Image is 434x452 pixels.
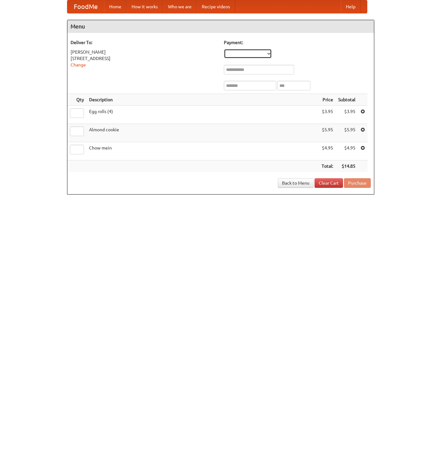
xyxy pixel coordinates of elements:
th: $14.85 [336,160,358,172]
a: Who we are [163,0,197,13]
button: Purchase [344,178,371,188]
div: [PERSON_NAME] [71,49,217,55]
td: $4.95 [336,142,358,160]
td: $5.95 [319,124,336,142]
h5: Deliver To: [71,39,217,46]
th: Total: [319,160,336,172]
td: $3.95 [336,106,358,124]
div: [STREET_ADDRESS] [71,55,217,62]
a: Change [71,62,86,67]
th: Qty [67,94,87,106]
td: Egg rolls (4) [87,106,319,124]
h4: Menu [67,20,374,33]
td: Chow mein [87,142,319,160]
a: Back to Menu [278,178,314,188]
h5: Payment: [224,39,371,46]
a: How it works [126,0,163,13]
a: Recipe videos [197,0,235,13]
td: $4.95 [319,142,336,160]
th: Description [87,94,319,106]
td: $5.95 [336,124,358,142]
a: Home [104,0,126,13]
td: $3.95 [319,106,336,124]
a: FoodMe [67,0,104,13]
a: Clear Cart [315,178,343,188]
th: Price [319,94,336,106]
th: Subtotal [336,94,358,106]
a: Help [341,0,361,13]
td: Almond cookie [87,124,319,142]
